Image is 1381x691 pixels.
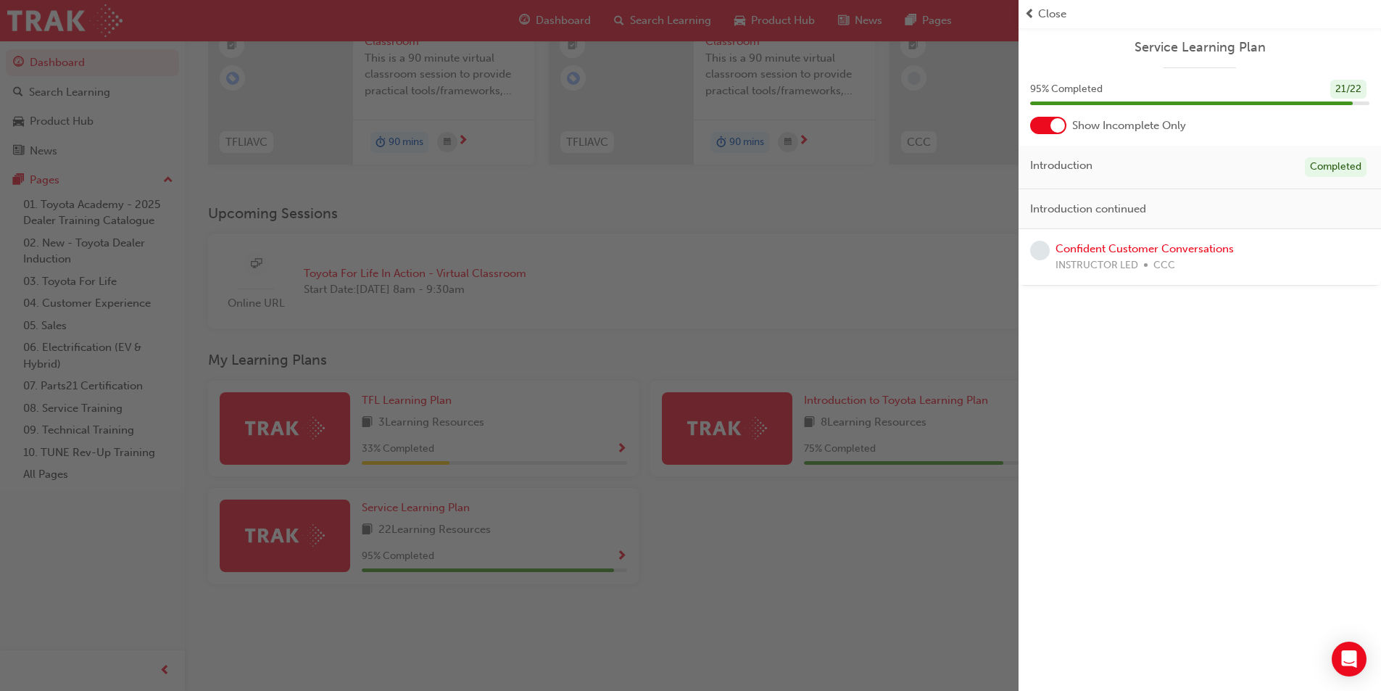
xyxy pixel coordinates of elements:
[1024,6,1035,22] span: prev-icon
[1056,242,1234,255] a: Confident Customer Conversations
[1030,201,1146,218] span: Introduction continued
[1153,257,1175,274] span: CCC
[1030,81,1103,98] span: 95 % Completed
[1038,6,1066,22] span: Close
[1030,39,1369,56] a: Service Learning Plan
[1330,80,1367,99] div: 21 / 22
[1056,257,1138,274] span: INSTRUCTOR LED
[1030,157,1092,174] span: Introduction
[1024,6,1375,22] button: prev-iconClose
[1305,157,1367,177] div: Completed
[1030,241,1050,260] span: learningRecordVerb_NONE-icon
[1072,117,1186,134] span: Show Incomplete Only
[1332,642,1367,676] div: Open Intercom Messenger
